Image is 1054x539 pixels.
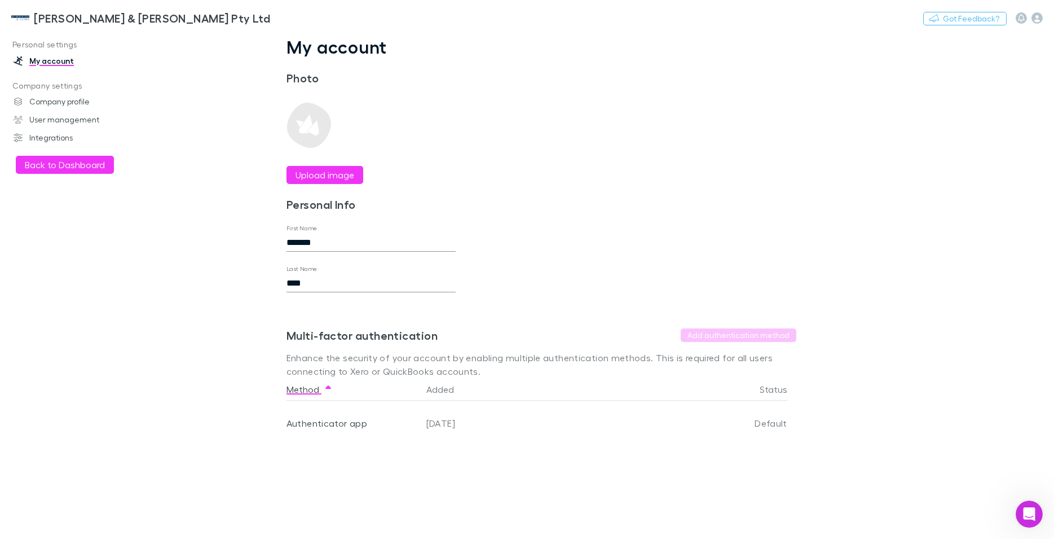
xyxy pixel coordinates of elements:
span: disappointed reaction [69,339,98,362]
button: Expand window [177,5,198,26]
button: Added [426,378,468,401]
button: Status [760,378,801,401]
div: Default [686,401,787,446]
img: Preview [286,103,332,148]
a: [PERSON_NAME] & [PERSON_NAME] Pty Ltd [5,5,277,32]
button: Back to Dashboard [16,156,114,174]
a: Integrations [2,129,153,147]
a: Company profile [2,93,153,111]
a: My account [2,52,153,70]
span: smiley reaction [127,339,157,362]
div: Authenticator app [286,401,417,446]
label: First Name [286,224,317,233]
label: Upload image [296,168,354,182]
iframe: Intercom live chat [1016,501,1043,528]
h3: Multi-factor authentication [286,328,438,342]
h3: [PERSON_NAME] & [PERSON_NAME] Pty Ltd [34,11,270,25]
button: Got Feedback? [923,12,1007,25]
a: User management [2,111,153,129]
button: Add authentication method [681,328,796,342]
label: Last Name [286,265,317,273]
h3: Personal Info [286,198,456,211]
button: go back [7,5,29,26]
h1: My account [286,36,796,58]
div: Did this answer your question? [14,328,212,340]
a: Open in help center [68,376,158,385]
h3: Photo [286,71,456,85]
button: Method [286,378,333,401]
p: Enhance the security of your account by enabling multiple authentication methods. This is require... [286,351,796,378]
button: Upload image [286,166,363,184]
img: McWhirter & Leong Pty Ltd's Logo [11,11,29,25]
div: Close [198,5,218,25]
div: [DATE] [422,401,686,446]
p: Personal settings [2,38,153,52]
span: neutral face reaction [98,339,127,362]
p: Company settings [2,79,153,93]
